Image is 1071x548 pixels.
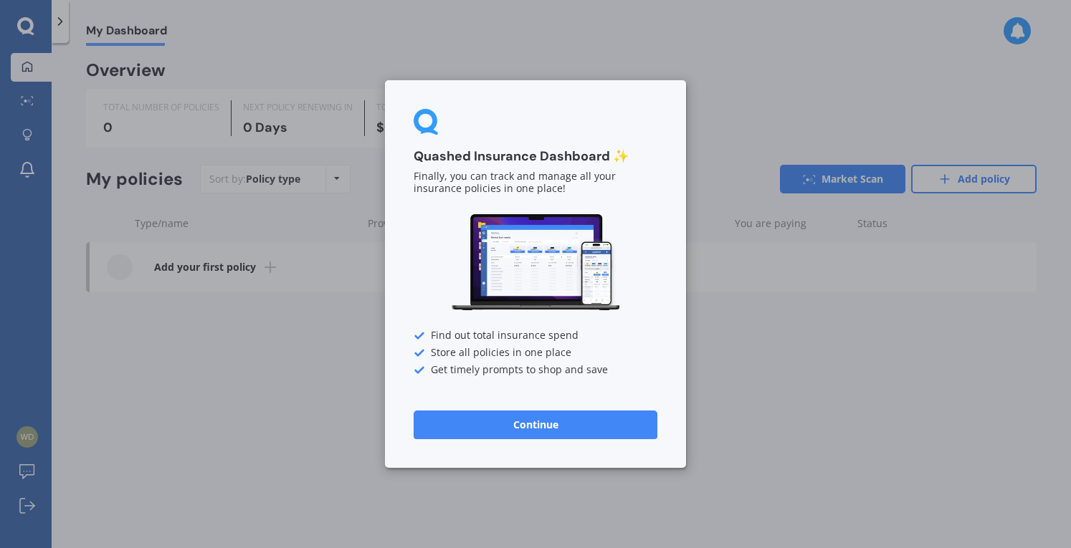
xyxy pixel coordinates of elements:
p: Finally, you can track and manage all your insurance policies in one place! [414,171,657,196]
div: Get timely prompts to shop and save [414,365,657,376]
h3: Quashed Insurance Dashboard ✨ [414,148,657,165]
button: Continue [414,410,657,439]
div: Find out total insurance spend [414,330,657,342]
img: Dashboard [449,212,622,313]
div: Store all policies in one place [414,347,657,359]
